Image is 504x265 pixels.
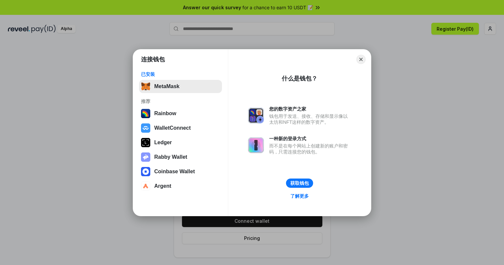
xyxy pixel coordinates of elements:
div: 已安装 [141,71,220,77]
button: Argent [139,180,222,193]
a: 了解更多 [286,192,313,200]
div: MetaMask [154,83,179,89]
div: Rainbow [154,111,176,116]
h1: 连接钱包 [141,55,165,63]
button: Rainbow [139,107,222,120]
img: svg+xml,%3Csvg%20width%3D%2228%22%20height%3D%2228%22%20viewBox%3D%220%200%2028%2028%22%20fill%3D... [141,182,150,191]
img: svg+xml,%3Csvg%20fill%3D%22none%22%20height%3D%2233%22%20viewBox%3D%220%200%2035%2033%22%20width%... [141,82,150,91]
img: svg+xml,%3Csvg%20xmlns%3D%22http%3A%2F%2Fwww.w3.org%2F2000%2Fsvg%22%20fill%3D%22none%22%20viewBox... [141,152,150,162]
button: Rabby Wallet [139,150,222,164]
div: Ledger [154,140,172,146]
div: Rabby Wallet [154,154,187,160]
img: svg+xml,%3Csvg%20xmlns%3D%22http%3A%2F%2Fwww.w3.org%2F2000%2Fsvg%22%20fill%3D%22none%22%20viewBox... [248,108,264,123]
div: 获取钱包 [290,180,309,186]
button: MetaMask [139,80,222,93]
button: Coinbase Wallet [139,165,222,178]
div: 而不是在每个网站上创建新的账户和密码，只需连接您的钱包。 [269,143,351,155]
div: WalletConnect [154,125,191,131]
img: svg+xml,%3Csvg%20width%3D%2228%22%20height%3D%2228%22%20viewBox%3D%220%200%2028%2028%22%20fill%3D... [141,167,150,176]
div: 了解更多 [290,193,309,199]
div: 您的数字资产之家 [269,106,351,112]
button: 获取钱包 [286,179,313,188]
div: Coinbase Wallet [154,169,195,175]
button: Ledger [139,136,222,149]
button: WalletConnect [139,121,222,135]
div: 一种新的登录方式 [269,136,351,142]
img: svg+xml,%3Csvg%20xmlns%3D%22http%3A%2F%2Fwww.w3.org%2F2000%2Fsvg%22%20width%3D%2228%22%20height%3... [141,138,150,147]
div: 钱包用于发送、接收、存储和显示像以太坊和NFT这样的数字资产。 [269,113,351,125]
img: svg+xml,%3Csvg%20width%3D%22120%22%20height%3D%22120%22%20viewBox%3D%220%200%20120%20120%22%20fil... [141,109,150,118]
img: svg+xml,%3Csvg%20width%3D%2228%22%20height%3D%2228%22%20viewBox%3D%220%200%2028%2028%22%20fill%3D... [141,123,150,133]
div: 推荐 [141,98,220,104]
img: svg+xml,%3Csvg%20xmlns%3D%22http%3A%2F%2Fwww.w3.org%2F2000%2Fsvg%22%20fill%3D%22none%22%20viewBox... [248,137,264,153]
div: 什么是钱包？ [282,75,317,83]
div: Argent [154,183,171,189]
button: Close [356,55,366,64]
